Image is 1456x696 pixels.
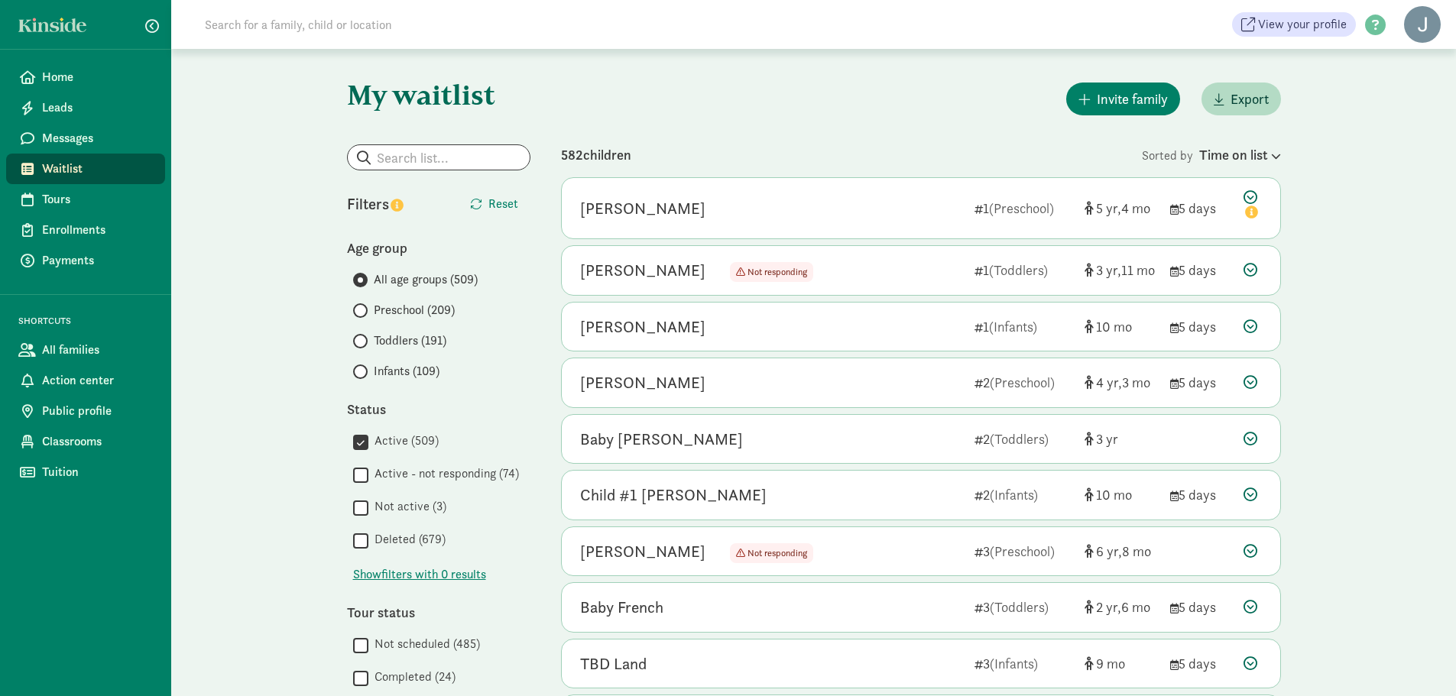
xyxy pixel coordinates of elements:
[1232,12,1356,37] a: View your profile
[1096,430,1118,448] span: 3
[580,595,663,620] div: Baby French
[6,215,165,245] a: Enrollments
[368,465,519,483] label: Active - not responding (74)
[989,261,1048,279] span: (Toddlers)
[1085,597,1158,617] div: [object Object]
[990,542,1055,560] span: (Preschool)
[348,145,530,170] input: Search list...
[580,371,705,395] div: Malek Salah
[580,539,705,564] div: Karl Frankenfield
[1380,623,1456,696] iframe: Chat Widget
[1121,598,1150,616] span: 6
[368,668,456,686] label: Completed (24)
[6,457,165,487] a: Tuition
[580,427,743,452] div: Baby McEntee
[368,497,446,516] label: Not active (3)
[353,565,486,584] span: Show filters with 0 results
[1199,144,1281,165] div: Time on list
[368,635,480,653] label: Not scheduled (485)
[580,315,705,339] div: Amos Jablonsky
[347,399,530,419] div: Status
[1142,144,1281,165] div: Sorted by
[368,530,446,549] label: Deleted (679)
[1085,316,1158,337] div: [object Object]
[1170,260,1231,280] div: 5 days
[347,79,530,110] h1: My waitlist
[458,189,530,219] button: Reset
[1122,374,1150,391] span: 3
[6,92,165,123] a: Leads
[1085,198,1158,219] div: [object Object]
[1121,261,1155,279] span: 11
[1085,484,1158,505] div: [object Object]
[561,144,1142,165] div: 582 children
[42,221,153,239] span: Enrollments
[974,541,1072,562] div: 3
[1170,198,1231,219] div: 5 days
[1096,486,1132,503] span: 10
[747,547,807,559] span: Not responding
[974,316,1072,337] div: 1
[990,374,1055,391] span: (Preschool)
[42,190,153,209] span: Tours
[368,432,439,450] label: Active (509)
[1096,199,1121,217] span: 5
[1085,541,1158,562] div: [object Object]
[488,195,518,213] span: Reset
[1122,542,1151,560] span: 8
[374,332,446,350] span: Toddlers (191)
[989,318,1037,335] span: (Infants)
[1170,597,1231,617] div: 5 days
[974,198,1072,219] div: 1
[1170,653,1231,674] div: 5 days
[1121,199,1150,217] span: 4
[6,365,165,396] a: Action center
[6,184,165,215] a: Tours
[1096,542,1122,560] span: 6
[974,260,1072,280] div: 1
[730,543,813,563] span: Not responding
[374,301,455,319] span: Preschool (209)
[990,486,1038,503] span: (Infants)
[580,652,647,676] div: TBD Land
[1096,261,1121,279] span: 3
[6,123,165,154] a: Messages
[1085,429,1158,449] div: [object Object]
[347,193,439,215] div: Filters
[1258,15,1347,34] span: View your profile
[6,426,165,457] a: Classrooms
[1170,316,1231,337] div: 5 days
[1085,653,1158,674] div: [object Object]
[1096,598,1121,616] span: 2
[1097,89,1168,109] span: Invite family
[747,266,807,278] span: Not responding
[196,9,624,40] input: Search for a family, child or location
[1096,655,1125,672] span: 9
[42,371,153,390] span: Action center
[347,602,530,623] div: Tour status
[353,565,486,584] button: Showfilters with 0 results
[1096,318,1132,335] span: 10
[1170,484,1231,505] div: 5 days
[990,598,1049,616] span: (Toddlers)
[6,154,165,184] a: Waitlist
[374,270,478,289] span: All age groups (509)
[974,597,1072,617] div: 3
[990,655,1038,672] span: (Infants)
[1085,372,1158,393] div: [object Object]
[974,429,1072,449] div: 2
[1066,83,1180,115] button: Invite family
[1096,374,1122,391] span: 4
[42,341,153,359] span: All families
[989,199,1054,217] span: (Preschool)
[580,483,767,507] div: Child #1 Fernandez
[580,196,705,221] div: Eliza Ausian
[42,160,153,178] span: Waitlist
[374,362,439,380] span: Infants (109)
[6,62,165,92] a: Home
[6,335,165,365] a: All families
[347,238,530,258] div: Age group
[974,653,1072,674] div: 3
[730,262,813,282] span: Not responding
